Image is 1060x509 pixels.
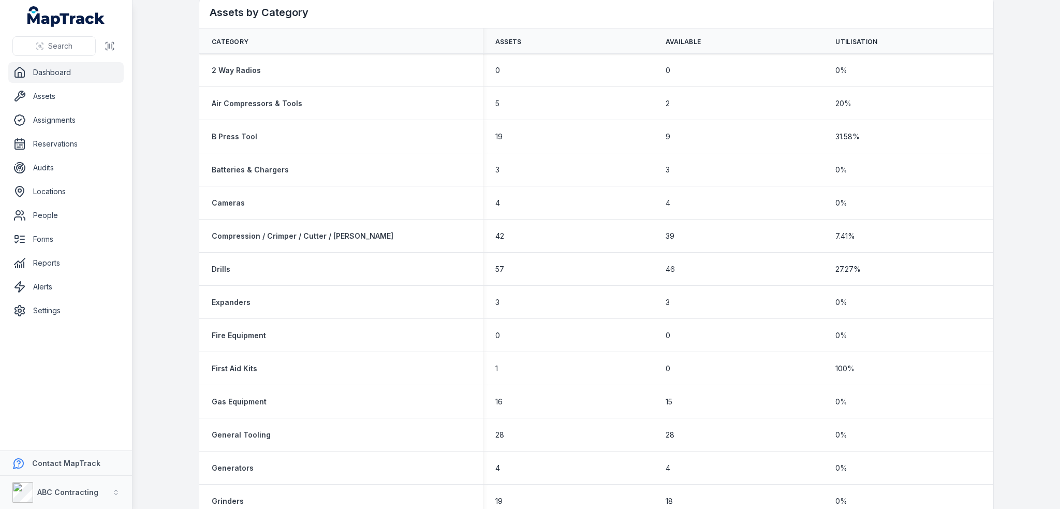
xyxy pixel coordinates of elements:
[495,363,498,374] span: 1
[212,98,302,109] a: Air Compressors & Tools
[212,363,257,374] a: First Aid Kits
[666,38,701,46] span: Available
[212,132,257,142] a: B Press Tool
[495,165,499,175] span: 3
[835,198,847,208] span: 0 %
[495,496,503,506] span: 19
[835,38,877,46] span: Utilisation
[8,110,124,130] a: Assignments
[835,330,847,341] span: 0 %
[32,459,100,468] strong: Contact MapTrack
[666,330,670,341] span: 0
[495,98,499,109] span: 5
[835,496,847,506] span: 0 %
[835,463,847,473] span: 0 %
[666,231,674,241] span: 39
[666,198,670,208] span: 4
[8,253,124,273] a: Reports
[212,165,289,175] a: Batteries & Chargers
[212,231,393,241] a: Compression / Crimper / Cutter / [PERSON_NAME]
[12,36,96,56] button: Search
[495,38,522,46] span: Assets
[212,65,261,76] a: 2 Way Radios
[495,65,500,76] span: 0
[212,496,244,506] a: Grinders
[666,65,670,76] span: 0
[835,297,847,308] span: 0 %
[495,264,504,274] span: 57
[8,62,124,83] a: Dashboard
[210,5,983,20] h2: Assets by Category
[495,330,500,341] span: 0
[212,38,248,46] span: Category
[666,132,670,142] span: 9
[8,86,124,107] a: Assets
[835,430,847,440] span: 0 %
[835,165,847,175] span: 0 %
[495,397,503,407] span: 16
[666,397,672,407] span: 15
[8,300,124,321] a: Settings
[666,264,675,274] span: 46
[8,277,124,297] a: Alerts
[666,98,670,109] span: 2
[495,463,500,473] span: 4
[835,231,855,241] span: 7.41 %
[212,198,245,208] a: Cameras
[835,132,860,142] span: 31.58 %
[8,134,124,154] a: Reservations
[666,363,670,374] span: 0
[212,463,254,473] a: Generators
[212,430,271,440] a: General Tooling
[835,363,855,374] span: 100 %
[835,264,861,274] span: 27.27 %
[835,65,847,76] span: 0 %
[8,205,124,226] a: People
[666,430,674,440] span: 28
[8,181,124,202] a: Locations
[835,397,847,407] span: 0 %
[8,157,124,178] a: Audits
[37,488,98,497] strong: ABC Contracting
[212,330,266,341] a: Fire Equipment
[212,264,230,274] a: Drills
[8,229,124,250] a: Forms
[666,496,673,506] span: 18
[27,6,105,27] a: MapTrack
[212,297,251,308] a: Expanders
[495,430,504,440] span: 28
[495,297,499,308] span: 3
[212,397,267,407] a: Gas Equipment
[495,231,504,241] span: 42
[835,98,851,109] span: 20 %
[666,297,670,308] span: 3
[666,165,670,175] span: 3
[495,132,503,142] span: 19
[48,41,72,51] span: Search
[666,463,670,473] span: 4
[495,198,500,208] span: 4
